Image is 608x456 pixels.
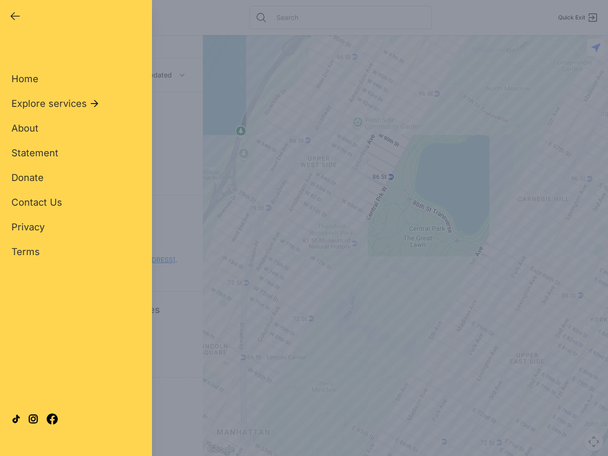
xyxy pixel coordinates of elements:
[11,122,38,135] a: About
[11,221,45,233] span: Privacy
[11,245,40,258] a: Terms
[11,171,44,184] a: Donate
[11,146,58,160] a: Statement
[11,220,45,234] a: Privacy
[11,97,87,110] span: Explore services
[11,147,58,159] span: Statement
[11,72,38,85] a: Home
[11,73,38,85] span: Home
[11,172,44,183] span: Donate
[11,196,62,209] a: Contact Us
[11,197,62,208] span: Contact Us
[11,123,38,134] span: About
[11,246,40,257] span: Terms
[11,97,100,110] button: Explore services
